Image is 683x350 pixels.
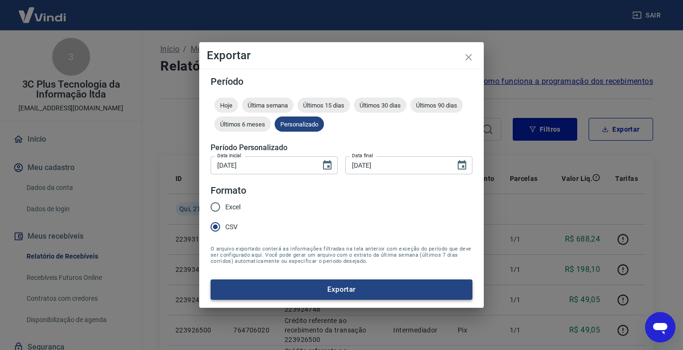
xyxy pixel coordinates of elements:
label: Data inicial [217,152,241,159]
span: Excel [225,202,240,212]
div: Últimos 15 dias [297,98,350,113]
div: Última semana [242,98,294,113]
span: Personalizado [275,121,324,128]
h5: Período [211,77,472,86]
input: DD/MM/YYYY [211,156,314,174]
div: Últimos 90 dias [410,98,463,113]
button: close [457,46,480,69]
div: Últimos 30 dias [354,98,406,113]
div: Últimos 6 meses [214,117,271,132]
div: Personalizado [275,117,324,132]
iframe: Botão para abrir a janela de mensagens [645,312,675,342]
span: Últimos 6 meses [214,121,271,128]
span: Última semana [242,102,294,109]
span: O arquivo exportado conterá as informações filtradas na tela anterior com exceção do período que ... [211,246,472,264]
div: Hoje [214,98,238,113]
span: Últimos 15 dias [297,102,350,109]
button: Exportar [211,279,472,299]
h4: Exportar [207,50,476,61]
button: Choose date, selected date is 21 de ago de 2025 [452,156,471,175]
label: Data final [352,152,373,159]
h5: Período Personalizado [211,143,472,153]
span: CSV [225,222,238,232]
span: Últimos 90 dias [410,102,463,109]
input: DD/MM/YYYY [345,156,449,174]
button: Choose date, selected date is 21 de ago de 2025 [318,156,337,175]
span: Últimos 30 dias [354,102,406,109]
span: Hoje [214,102,238,109]
legend: Formato [211,184,246,197]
